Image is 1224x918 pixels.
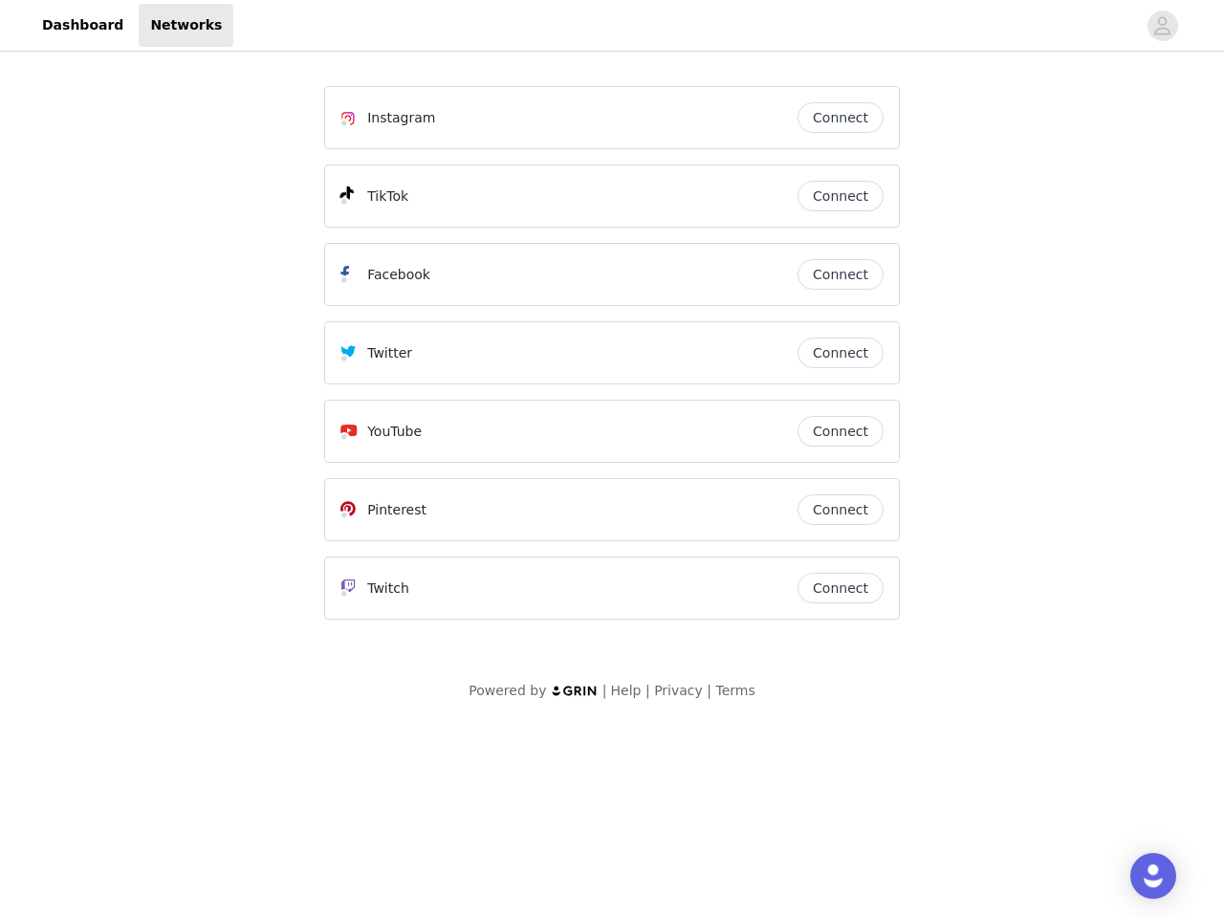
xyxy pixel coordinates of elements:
span: | [707,683,711,698]
div: avatar [1153,11,1171,41]
img: logo [551,685,599,697]
p: Facebook [367,265,430,285]
img: Instagram Icon [340,111,356,126]
span: | [645,683,650,698]
button: Connect [798,181,884,211]
p: Twitch [367,579,409,599]
div: Open Intercom Messenger [1130,853,1176,899]
a: Terms [715,683,754,698]
button: Connect [798,416,884,447]
a: Dashboard [31,4,135,47]
p: Instagram [367,108,435,128]
button: Connect [798,573,884,603]
button: Connect [798,259,884,290]
a: Help [611,683,642,698]
p: Pinterest [367,500,426,520]
button: Connect [798,338,884,368]
a: Networks [139,4,233,47]
a: Privacy [654,683,703,698]
p: Twitter [367,343,412,363]
span: Powered by [469,683,546,698]
button: Connect [798,102,884,133]
span: | [602,683,607,698]
p: TikTok [367,186,408,207]
button: Connect [798,494,884,525]
p: YouTube [367,422,422,442]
